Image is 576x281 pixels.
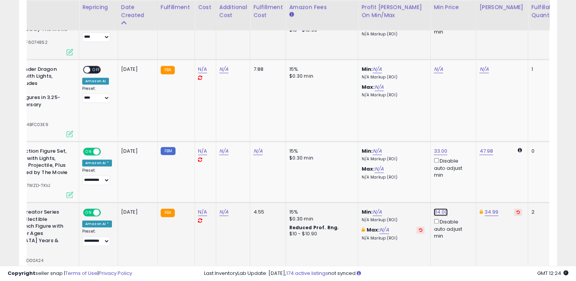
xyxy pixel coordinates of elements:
[361,65,373,73] b: Min:
[198,208,207,216] a: N/A
[289,3,355,11] div: Amazon Fees
[373,65,382,73] a: N/A
[289,216,352,222] div: $0.30 min
[5,121,48,128] span: | SKU: 5B4BFC03E9
[219,147,228,155] a: N/A
[253,209,280,216] div: 4.55
[361,147,373,155] b: Min:
[479,147,493,155] a: 47.98
[121,148,152,155] div: [DATE]
[434,208,448,216] a: 34.00
[485,208,499,216] a: 34.99
[361,75,424,80] p: N/A Markup (ROI)
[121,3,154,19] div: Date Created
[361,83,375,91] b: Max:
[361,32,424,37] p: N/A Markup (ROI)
[84,148,93,155] span: ON
[84,209,93,216] span: ON
[434,65,443,73] a: N/A
[361,217,424,223] p: N/A Markup (ROI)
[361,3,427,19] div: Profit [PERSON_NAME] on Min/Max
[99,270,132,277] a: Privacy Policy
[367,226,380,233] b: Max:
[65,270,97,277] a: Terms of Use
[82,220,112,227] div: Amazon AI *
[375,83,384,91] a: N/A
[361,175,424,180] p: N/A Markup (ROI)
[8,270,132,277] div: seller snap | |
[204,270,568,277] div: Last InventoryLab Update: [DATE], not synced.
[219,65,228,73] a: N/A
[361,208,373,216] b: Min:
[82,160,112,166] div: Amazon AI *
[161,209,175,217] small: FBA
[531,148,555,155] div: 0
[198,147,207,155] a: N/A
[253,3,282,19] div: Fulfillment Cost
[253,147,262,155] a: N/A
[434,3,473,11] div: Min Price
[219,208,228,216] a: N/A
[289,224,339,231] b: Reduced Prof. Rng.
[289,66,352,73] div: 15%
[289,155,352,161] div: $0.30 min
[531,3,557,19] div: Fulfillable Quantity
[100,148,112,155] span: OFF
[253,66,280,73] div: 7.88
[82,3,115,11] div: Repricing
[121,209,152,216] div: [DATE]
[531,66,555,73] div: 1
[358,0,431,30] th: The percentage added to the cost of goods (COGS) that forms the calculator for Min & Max prices.
[361,156,424,162] p: N/A Markup (ROI)
[121,66,152,73] div: [DATE]
[82,229,112,246] div: Preset:
[82,86,112,103] div: Preset:
[373,147,382,155] a: N/A
[82,78,109,85] div: Amazon AI
[289,11,294,18] small: Amazon Fees.
[361,236,424,241] p: N/A Markup (ROI)
[8,270,35,277] strong: Copyright
[198,65,207,73] a: N/A
[161,147,176,155] small: FBM
[380,226,389,234] a: N/A
[531,209,555,216] div: 2
[537,270,568,277] span: 2025-08-15 12:24 GMT
[289,73,352,80] div: $0.30 min
[289,231,352,237] div: $10 - $10.90
[219,3,247,19] div: Additional Cost
[82,25,112,42] div: Preset:
[161,3,191,11] div: Fulfillment
[4,182,50,188] span: | SKU: G1-TWZD-TKVJ
[434,156,470,179] div: Disable auto adjust min
[289,148,352,155] div: 15%
[289,209,352,216] div: 15%
[82,168,112,185] div: Preset:
[161,66,175,74] small: FBA
[361,165,375,172] b: Max:
[286,270,328,277] a: 174 active listings
[100,209,112,216] span: OFF
[434,217,470,239] div: Disable auto adjust min
[375,165,384,173] a: N/A
[361,93,424,98] p: N/A Markup (ROI)
[373,208,382,216] a: N/A
[198,3,213,11] div: Cost
[479,65,488,73] a: N/A
[434,147,447,155] a: 33.00
[90,66,102,73] span: OFF
[479,3,525,11] div: [PERSON_NAME]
